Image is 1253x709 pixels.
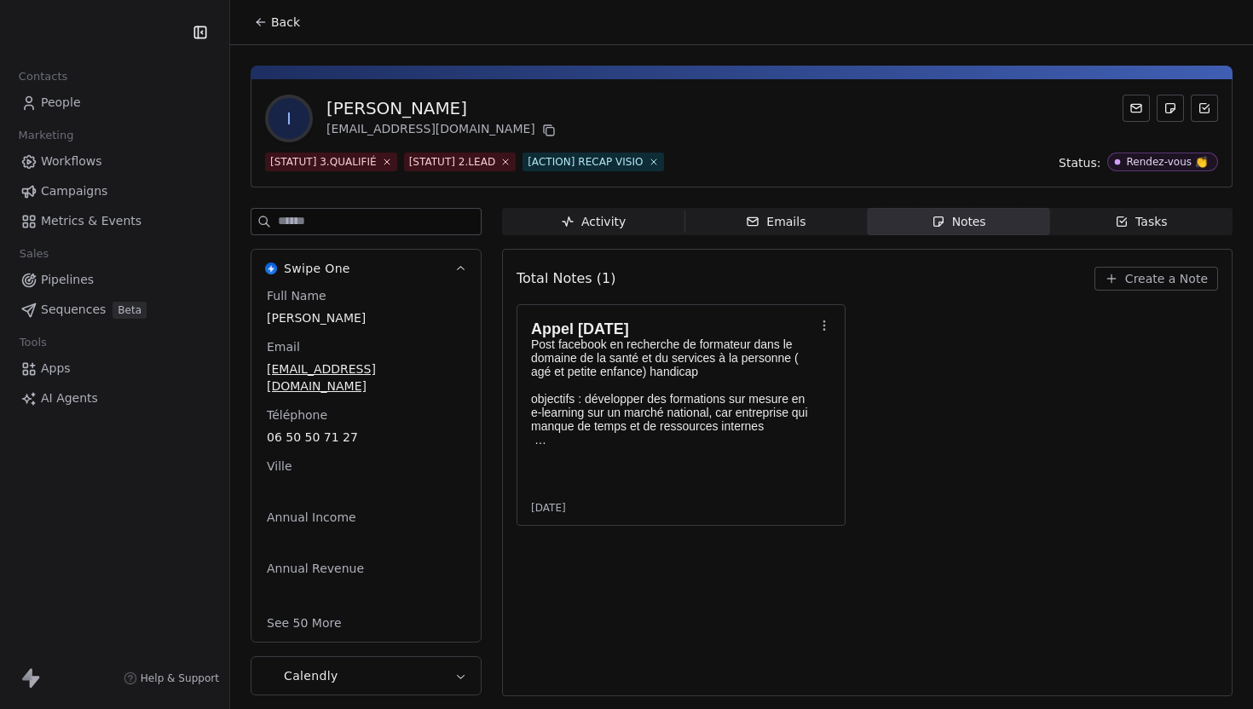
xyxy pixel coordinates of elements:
span: Back [271,14,300,31]
span: Beta [113,302,147,319]
img: Swipe One [265,262,277,274]
a: Metrics & Events [14,207,216,235]
span: Marketing [11,123,81,148]
span: Metrics & Events [41,212,141,230]
span: Status: [1059,154,1100,171]
span: Téléphone [263,406,331,424]
span: I [268,98,309,139]
span: [DATE] [531,501,566,515]
span: [EMAIL_ADDRESS][DOMAIN_NAME] [267,360,465,395]
div: Activity [561,213,626,231]
div: [STATUT] 2.LEAD [409,154,496,170]
a: Help & Support [124,672,219,685]
a: Campaigns [14,177,216,205]
span: People [41,94,81,112]
div: Rendez-vous 👏 [1126,156,1208,168]
a: Workflows [14,147,216,176]
span: Tools [12,330,54,355]
span: Workflows [41,153,102,170]
span: Full Name [263,287,330,304]
span: Create a Note [1125,270,1208,287]
button: CalendlyCalendly [251,657,481,695]
span: Calendly [284,667,338,684]
span: Annual Revenue [263,560,367,577]
div: [EMAIL_ADDRESS][DOMAIN_NAME] [326,120,559,141]
span: 06 50 50 71 27 [267,429,465,446]
span: Pipelines [41,271,94,289]
button: See 50 More [257,608,352,638]
div: Emails [746,213,805,231]
button: Create a Note [1094,267,1218,291]
div: Swipe OneSwipe One [251,287,481,642]
div: [ACTION] RECAP VISIO [528,154,643,170]
a: SequencesBeta [14,296,216,324]
button: Swipe OneSwipe One [251,250,481,287]
span: Sales [12,241,56,267]
span: AI Agents [41,389,98,407]
a: Apps [14,354,216,383]
span: Campaigns [41,182,107,200]
span: Email [263,338,303,355]
p: Post facebook en recherche de formateur dans le domaine de la santé et du services à la personne ... [531,337,814,378]
span: Annual Income [263,509,360,526]
a: AI Agents [14,384,216,412]
span: Sequences [41,301,106,319]
span: Swipe One [284,260,350,277]
a: People [14,89,216,117]
span: Total Notes (1) [517,268,615,289]
h1: Appel [DATE] [531,320,814,337]
div: Tasks [1115,213,1168,231]
span: Contacts [11,64,75,89]
span: Ville [263,458,296,475]
div: [PERSON_NAME] [326,96,559,120]
span: Apps [41,360,71,378]
a: Pipelines [14,266,216,294]
button: Back [244,7,310,37]
div: [STATUT] 3.QUALIFIÉ [270,154,377,170]
p: objectifs : développer des formations sur mesure en e-learning sur un marché national, car entrep... [531,392,814,433]
span: Help & Support [141,672,219,685]
img: Calendly [265,670,277,682]
span: [PERSON_NAME] [267,309,465,326]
